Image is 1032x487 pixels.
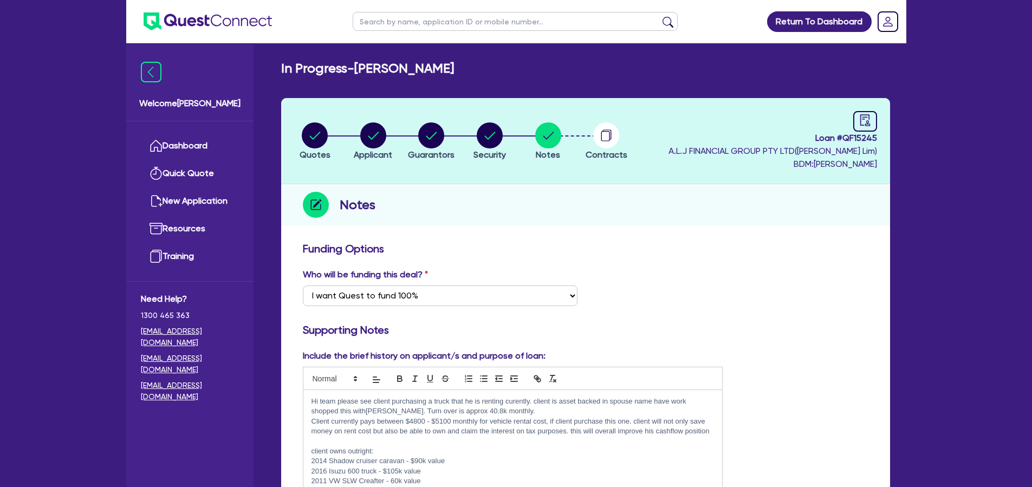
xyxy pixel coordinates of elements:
[141,310,239,321] span: 1300 465 363
[311,466,715,476] p: 2016 Isuzu 600 truck - $105k value
[141,132,239,160] a: Dashboard
[141,353,239,375] a: [EMAIL_ADDRESS][DOMAIN_NAME]
[141,243,239,270] a: Training
[311,397,715,417] p: Hi team please see client purchasing a truck that he is renting curently. client is asset backed ...
[767,11,872,32] a: Return To Dashboard
[668,158,877,171] span: BDM: [PERSON_NAME]
[859,114,871,126] span: audit
[141,380,239,402] a: [EMAIL_ADDRESS][DOMAIN_NAME]
[407,122,455,162] button: Guarantors
[303,192,329,218] img: step-icon
[303,323,868,336] h3: Supporting Notes
[311,446,715,456] p: client owns outright:
[853,111,877,132] a: audit
[141,326,239,348] a: [EMAIL_ADDRESS][DOMAIN_NAME]
[668,146,877,156] span: A.L.J FINANCIAL GROUP PTY LTD ( [PERSON_NAME] Lim )
[874,8,902,36] a: Dropdown toggle
[303,242,868,255] h3: Funding Options
[141,62,161,82] img: icon-menu-close
[144,12,272,30] img: quest-connect-logo-blue
[668,132,877,145] span: Loan # QF15245
[408,150,455,160] span: Guarantors
[150,194,163,207] img: new-application
[340,195,375,215] h2: Notes
[353,12,678,31] input: Search by name, application ID or mobile number...
[585,122,628,162] button: Contracts
[141,187,239,215] a: New Application
[150,222,163,235] img: resources
[150,250,163,263] img: training
[311,476,715,486] p: 2011 VW SLW Creafter - 60k value
[303,349,546,362] label: Include the brief history on applicant/s and purpose of loan:
[536,150,560,160] span: Notes
[473,122,507,162] button: Security
[300,150,330,160] span: Quotes
[299,122,331,162] button: Quotes
[354,150,392,160] span: Applicant
[535,122,562,162] button: Notes
[281,61,454,76] h2: In Progress - [PERSON_NAME]
[150,167,163,180] img: quick-quote
[139,97,241,110] span: Welcome [PERSON_NAME]
[141,293,239,306] span: Need Help?
[141,215,239,243] a: Resources
[311,417,715,437] p: Client currently pays between $4800 - $5100 monthly for vehicle rental cost, if client purchase t...
[473,150,506,160] span: Security
[303,268,428,281] label: Who will be funding this deal?
[586,150,627,160] span: Contracts
[141,160,239,187] a: Quick Quote
[311,456,715,466] p: 2014 Shadow cruiser caravan - $90k value
[353,122,393,162] button: Applicant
